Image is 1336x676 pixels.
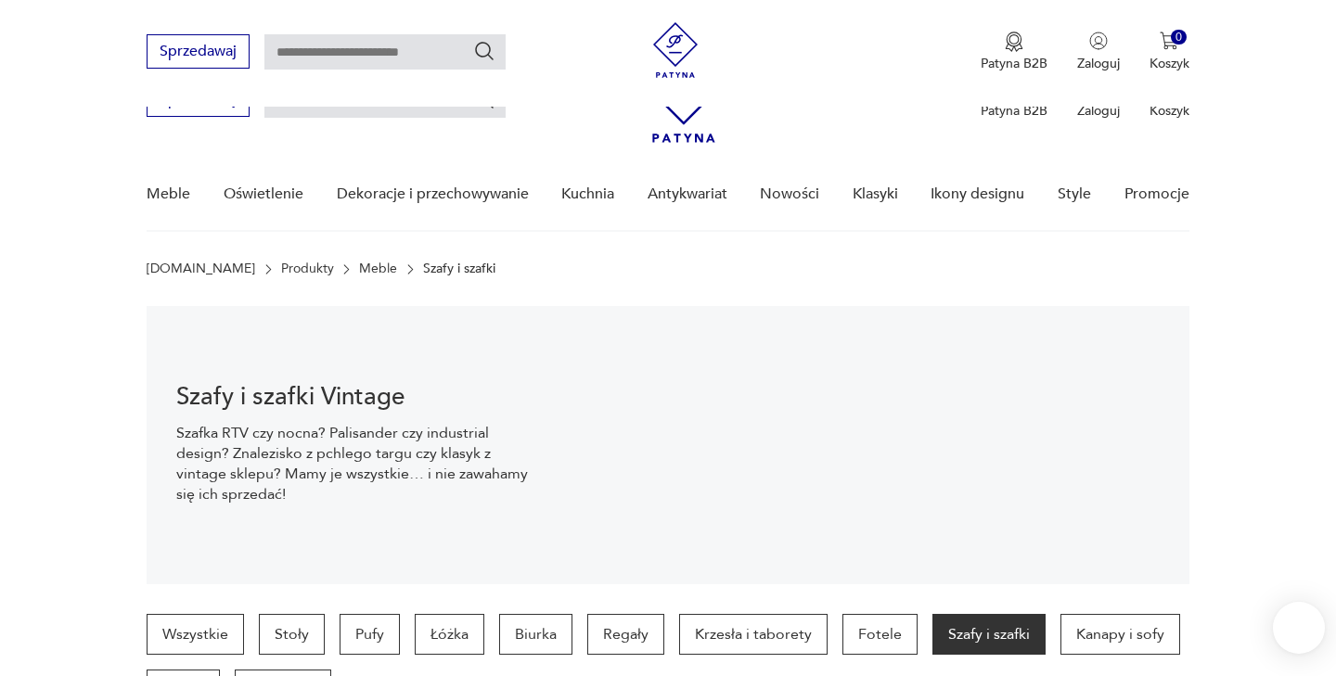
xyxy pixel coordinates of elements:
p: Patyna B2B [981,102,1047,120]
a: Oświetlenie [224,159,303,230]
a: Krzesła i taborety [679,614,828,655]
p: Szafka RTV czy nocna? Palisander czy industrial design? Znalezisko z pchlego targu czy klasyk z v... [176,423,533,504]
p: Szafy i szafki [423,261,495,276]
a: Regały [587,614,664,655]
a: [DOMAIN_NAME] [147,261,255,276]
p: Koszyk [1150,102,1189,120]
button: Patyna B2B [981,32,1047,72]
a: Produkty [281,261,334,276]
a: Stoły [259,614,325,655]
a: Wszystkie [147,614,244,655]
a: Szafy i szafki [932,614,1046,655]
img: Ikona koszyka [1160,32,1178,50]
p: Zaloguj [1077,102,1120,120]
p: Koszyk [1150,55,1189,72]
a: Pufy [340,614,400,655]
a: Biurka [499,614,572,655]
a: Promocje [1124,159,1189,230]
img: Ikonka użytkownika [1089,32,1108,50]
a: Meble [359,261,397,276]
button: 0Koszyk [1150,32,1189,72]
div: 0 [1171,30,1187,45]
button: Szukaj [473,40,495,62]
h1: Szafy i szafki Vintage [176,386,533,408]
a: Antykwariat [648,159,727,230]
a: Kuchnia [561,159,614,230]
a: Dekoracje i przechowywanie [337,159,529,230]
a: Kanapy i sofy [1060,614,1180,655]
iframe: Smartsupp widget button [1273,602,1325,654]
img: Patyna - sklep z meblami i dekoracjami vintage [648,22,703,78]
a: Style [1058,159,1091,230]
a: Fotele [842,614,918,655]
a: Meble [147,159,190,230]
button: Zaloguj [1077,32,1120,72]
a: Sprzedawaj [147,95,250,108]
a: Nowości [760,159,819,230]
img: Ikona medalu [1005,32,1023,52]
a: Ikony designu [931,159,1024,230]
a: Klasyki [853,159,898,230]
a: Łóżka [415,614,484,655]
p: Patyna B2B [981,55,1047,72]
p: Zaloguj [1077,55,1120,72]
a: Ikona medaluPatyna B2B [981,32,1047,72]
button: Sprzedawaj [147,34,250,69]
a: Sprzedawaj [147,46,250,59]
